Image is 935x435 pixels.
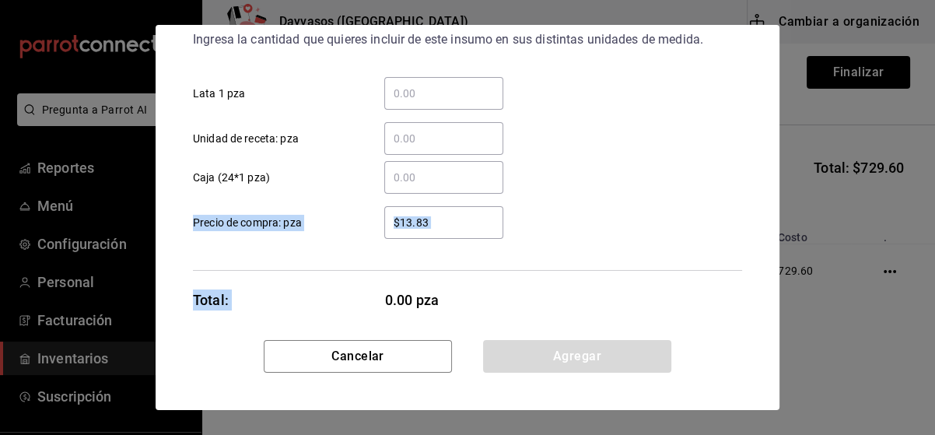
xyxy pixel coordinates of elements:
span: 0.00 pza [385,289,504,310]
span: Unidad de receta: pza [193,131,299,147]
div: Ingresa la cantidad que quieres incluir de este insumo en sus distintas unidades de medida. [193,27,742,52]
span: Lata 1 pza [193,86,245,102]
div: Total: [193,289,229,310]
button: Cancelar [264,340,452,373]
span: Precio de compra: pza [193,215,302,231]
input: Lata 1 pza [384,84,503,103]
span: Caja (24*1 pza) [193,170,270,186]
input: Caja (24*1 pza) [384,168,503,187]
input: Unidad de receta: pza [384,129,503,148]
input: Precio de compra: pza [384,213,503,232]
